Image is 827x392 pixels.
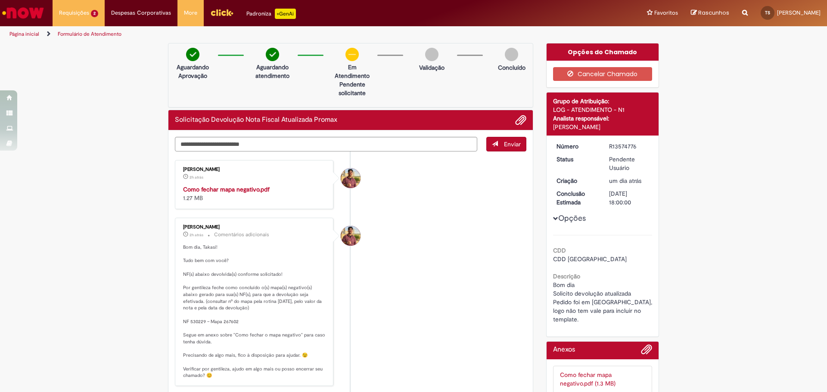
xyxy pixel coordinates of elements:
[275,9,296,19] p: +GenAi
[183,244,326,379] p: Bom dia, Takasi! Tudo bem com você? NF(s) abaixo devolvida(s) conforme solicitado! Por gentileza ...
[419,63,445,72] p: Validação
[266,48,279,61] img: check-circle-green.png
[331,63,373,80] p: Em Atendimento
[190,175,203,180] time: 30/09/2025 08:27:43
[777,9,821,16] span: [PERSON_NAME]
[9,31,39,37] a: Página inicial
[609,177,641,185] span: um dia atrás
[609,176,649,185] div: 29/09/2025 07:39:39
[550,176,603,185] dt: Criação
[505,48,518,61] img: img-circle-grey.png
[654,9,678,17] span: Favoritos
[184,9,197,17] span: More
[210,6,233,19] img: click_logo_yellow_360x200.png
[609,155,649,172] div: Pendente Usuário
[553,247,566,254] b: CDD
[252,63,293,80] p: Aguardando atendimento
[550,142,603,151] dt: Número
[553,255,627,263] span: CDD [GEOGRAPHIC_DATA]
[553,123,653,131] div: [PERSON_NAME]
[246,9,296,19] div: Padroniza
[765,10,770,15] span: TS
[560,371,616,387] a: Como fechar mapa negativo.pdf (1.3 MB)
[91,10,98,17] span: 2
[553,67,653,81] button: Cancelar Chamado
[609,189,649,207] div: [DATE] 18:00:00
[547,43,659,61] div: Opções do Chamado
[214,231,269,238] small: Comentários adicionais
[190,232,203,238] span: 2h atrás
[190,232,203,238] time: 30/09/2025 08:27:30
[111,9,171,17] span: Despesas Corporativas
[515,114,526,126] button: Adicionar anexos
[175,116,337,124] h2: Solicitação Devolução Nota Fiscal Atualizada Promax Histórico de tíquete
[341,226,361,246] div: Vitor Jeremias Da Silva
[504,140,521,148] span: Enviar
[486,137,526,151] button: Enviar
[59,9,89,17] span: Requisições
[58,31,121,37] a: Formulário de Atendimento
[175,137,477,151] textarea: Digite sua mensagem aqui...
[698,9,729,17] span: Rascunhos
[341,168,361,188] div: Vitor Jeremias Da Silva
[553,105,653,114] div: LOG - ATENDIMENTO - N1
[6,26,545,42] ul: Trilhas de página
[550,189,603,207] dt: Conclusão Estimada
[550,155,603,164] dt: Status
[425,48,438,61] img: img-circle-grey.png
[331,80,373,97] p: Pendente solicitante
[183,185,270,193] a: Como fechar mapa negativo.pdf
[172,63,214,80] p: Aguardando Aprovação
[553,281,654,323] span: Bom dia Solicito devolução atualizada Pedido foi em [GEOGRAPHIC_DATA], logo não tem vale para inc...
[691,9,729,17] a: Rascunhos
[498,63,525,72] p: Concluído
[1,4,45,22] img: ServiceNow
[553,97,653,105] div: Grupo de Atribuição:
[186,48,199,61] img: check-circle-green.png
[553,346,575,354] h2: Anexos
[183,185,326,202] div: 1.27 MB
[190,175,203,180] span: 2h atrás
[609,142,649,151] div: R13574776
[553,114,653,123] div: Analista responsável:
[553,272,580,280] b: Descrição
[183,167,326,172] div: [PERSON_NAME]
[345,48,359,61] img: circle-minus.png
[641,344,652,359] button: Adicionar anexos
[183,225,326,230] div: [PERSON_NAME]
[609,177,641,185] time: 29/09/2025 07:39:39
